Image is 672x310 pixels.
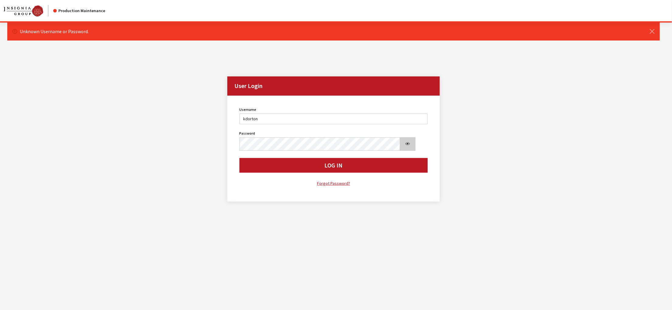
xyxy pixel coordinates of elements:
[240,180,428,187] a: Forgot Password?
[53,8,105,14] div: Production Maintenance
[227,76,440,96] h2: User Login
[12,28,645,35] li: Unknown Username or Password.
[400,137,416,151] button: Show Password
[645,23,660,40] button: Close
[4,5,53,16] a: Insignia Group logo
[240,107,257,112] label: Username
[4,5,43,16] img: Catalog Maintenance
[240,131,255,136] label: Password
[240,158,428,173] button: Log In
